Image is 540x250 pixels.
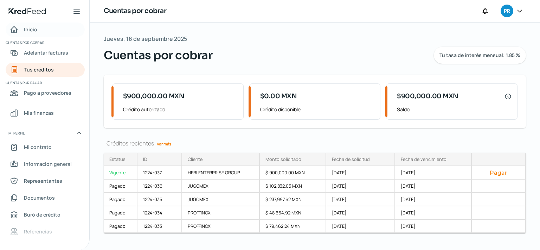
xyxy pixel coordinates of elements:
[401,156,446,162] div: Fecha de vencimiento
[332,156,370,162] div: Fecha de solicitud
[182,206,260,220] div: PROFFINOX
[182,193,260,206] div: JUGOMEX
[104,193,137,206] a: Pagado
[260,92,297,101] span: $0.00 MXN
[395,193,472,206] div: [DATE]
[326,193,395,206] div: [DATE]
[477,169,520,176] button: Pagar
[395,180,472,193] div: [DATE]
[6,80,84,86] span: Cuentas por pagar
[24,108,54,117] span: Mis finanzas
[260,180,327,193] div: $ 102,832.05 MXN
[188,156,202,162] div: Cliente
[395,220,472,233] div: [DATE]
[104,47,212,64] span: Cuentas por cobrar
[6,63,85,77] a: Tus créditos
[24,210,60,219] span: Buró de crédito
[104,220,137,233] a: Pagado
[104,6,166,16] h1: Cuentas por cobrar
[6,140,85,154] a: Mi contrato
[143,156,147,162] div: ID
[109,156,126,162] div: Estatus
[265,156,301,162] div: Monto solicitado
[260,105,375,114] span: Crédito disponible
[104,34,187,44] span: Jueves, 18 de septiembre 2025
[326,206,395,220] div: [DATE]
[137,220,182,233] div: 1224-033
[6,106,85,120] a: Mis finanzas
[182,166,260,180] div: HEBI ENTERPRISE GROUP
[260,206,327,220] div: $ 48,664.92 MXN
[24,65,54,74] span: Tus créditos
[154,138,174,149] a: Ver más
[397,92,458,101] span: $900,000.00 MXN
[6,39,84,46] span: Cuentas por cobrar
[6,174,85,188] a: Representantes
[6,225,85,239] a: Referencias
[24,176,62,185] span: Representantes
[6,157,85,171] a: Información general
[24,143,52,151] span: Mi contrato
[137,206,182,220] div: 1224-034
[104,139,526,147] div: Créditos recientes
[24,227,52,236] span: Referencias
[504,7,510,15] span: PR
[182,180,260,193] div: JUGOMEX
[137,166,182,180] div: 1224-037
[260,220,327,233] div: $ 79,462.24 MXN
[8,130,25,136] span: Mi perfil
[24,25,37,34] span: Inicio
[6,208,85,222] a: Buró de crédito
[6,23,85,37] a: Inicio
[326,166,395,180] div: [DATE]
[397,105,512,114] span: Saldo
[24,160,72,168] span: Información general
[6,46,85,60] a: Adelantar facturas
[260,166,327,180] div: $ 900,000.00 MXN
[260,193,327,206] div: $ 237,997.62 MXN
[24,88,71,97] span: Pago a proveedores
[6,191,85,205] a: Documentos
[395,166,472,180] div: [DATE]
[326,220,395,233] div: [DATE]
[104,180,137,193] a: Pagado
[123,105,238,114] span: Crédito autorizado
[104,206,137,220] a: Pagado
[182,220,260,233] div: PROFFINOX
[395,206,472,220] div: [DATE]
[326,180,395,193] div: [DATE]
[137,193,182,206] div: 1224-035
[439,53,520,58] span: Tu tasa de interés mensual: 1.85 %
[137,180,182,193] div: 1224-036
[24,193,55,202] span: Documentos
[123,92,185,101] span: $900,000.00 MXN
[6,86,85,100] a: Pago a proveedores
[24,48,68,57] span: Adelantar facturas
[104,166,137,180] a: Vigente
